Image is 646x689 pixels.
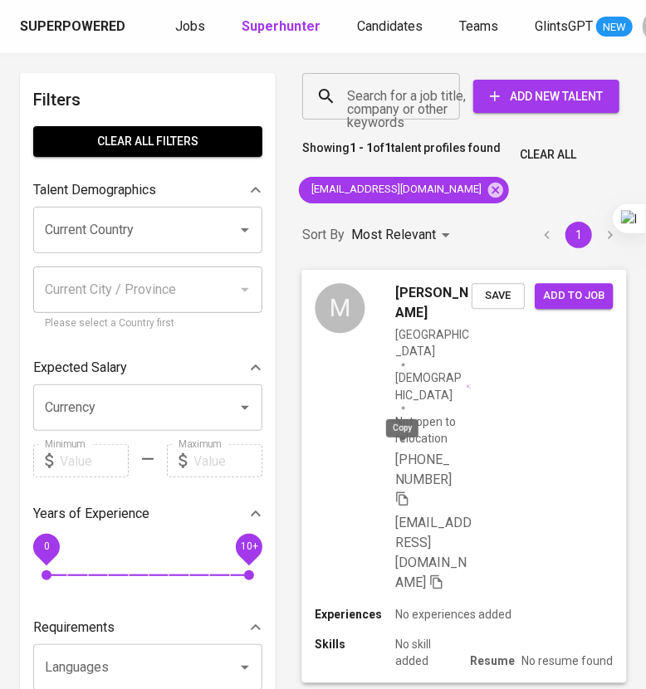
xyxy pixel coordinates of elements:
a: Superhunter [242,17,324,37]
div: Requirements [33,611,262,644]
h6: Filters [33,86,262,113]
span: [PERSON_NAME] [395,283,472,323]
button: Add New Talent [473,80,619,113]
span: GlintsGPT [535,18,593,34]
span: NEW [596,19,633,36]
span: Clear All filters [46,131,249,152]
div: M [315,283,365,333]
button: Open [233,396,257,419]
a: Candidates [357,17,426,37]
a: Teams [459,17,502,37]
p: Not open to relocation [395,413,472,446]
p: Most Relevant [351,225,436,245]
button: Open [233,218,257,242]
span: [EMAIL_ADDRESS][DOMAIN_NAME] [395,515,472,590]
span: [PHONE_NUMBER] [395,452,452,487]
a: Superpowered [20,17,129,37]
button: Open [233,656,257,679]
span: Add New Talent [487,86,606,107]
p: No resume found [521,652,613,669]
span: Save [480,286,516,305]
span: [EMAIL_ADDRESS][DOMAIN_NAME] [299,182,492,198]
a: GlintsGPT NEW [535,17,633,37]
button: Save [472,283,525,309]
span: Jobs [175,18,205,34]
b: 1 - 1 [350,141,373,154]
button: page 1 [565,222,592,248]
div: Years of Experience [33,497,262,530]
div: Most Relevant [351,220,456,251]
nav: pagination navigation [531,222,626,248]
p: No skill added [395,636,463,669]
span: 10+ [240,541,257,553]
p: Sort By [302,225,345,245]
div: [GEOGRAPHIC_DATA] [395,326,472,359]
p: Requirements [33,618,115,638]
p: Resume [470,652,515,669]
span: Clear All [520,144,576,165]
input: Value [193,444,262,477]
button: Clear All [513,139,583,170]
div: Talent Demographics [33,173,262,207]
input: Value [60,444,129,477]
div: [EMAIL_ADDRESS][DOMAIN_NAME] [299,177,509,203]
a: M[PERSON_NAME][GEOGRAPHIC_DATA][DEMOGRAPHIC_DATA] Not open to relocation[PHONE_NUMBER] [EMAIL_ADD... [302,271,626,682]
p: Showing of talent profiles found [302,139,501,170]
p: Expected Salary [33,358,127,378]
p: Years of Experience [33,504,149,524]
span: Candidates [357,18,423,34]
p: Please select a Country first [45,315,251,332]
b: Superhunter [242,18,321,34]
span: 0 [43,541,49,553]
p: Skills [315,636,394,652]
b: 1 [384,141,391,154]
button: Clear All filters [33,126,262,157]
div: Superpowered [20,17,125,37]
p: No experiences added [395,606,511,623]
p: Talent Demographics [33,180,156,200]
span: Add to job [543,286,604,305]
span: [DEMOGRAPHIC_DATA] [395,369,464,403]
span: Teams [459,18,498,34]
a: Jobs [175,17,208,37]
div: Expected Salary [33,351,262,384]
button: Add to job [535,283,613,309]
p: Experiences [315,606,394,623]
